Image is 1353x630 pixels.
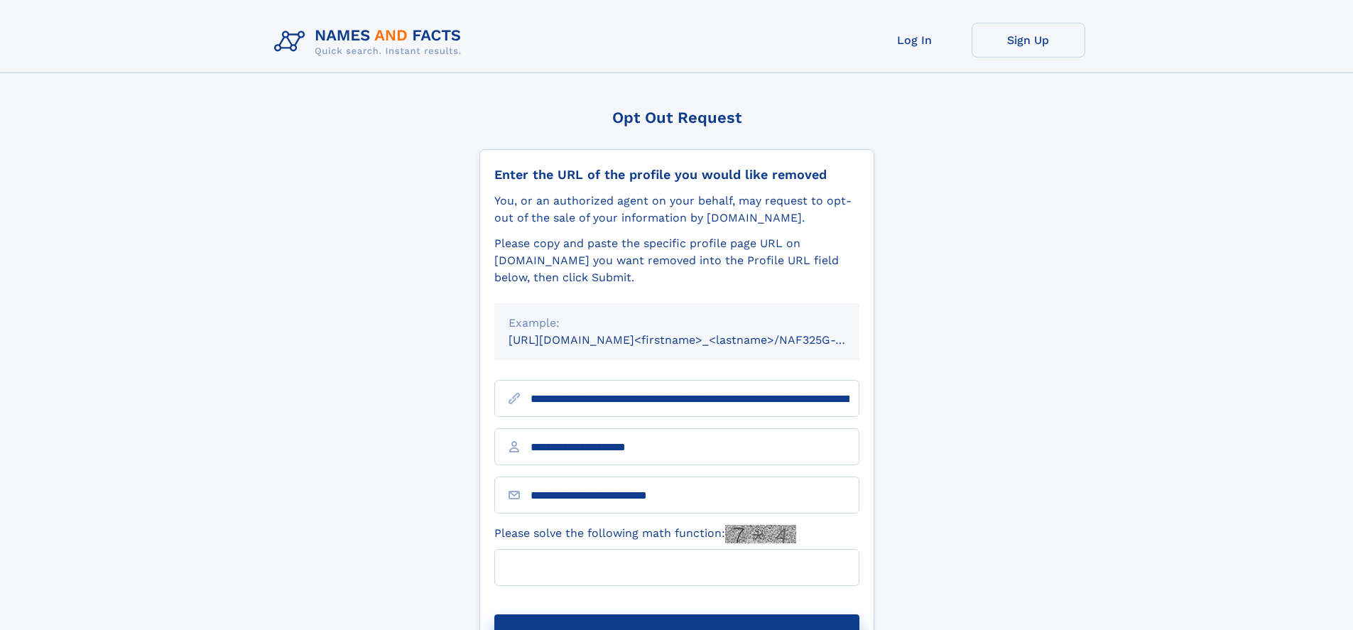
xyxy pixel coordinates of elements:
label: Please solve the following math function: [494,525,796,543]
small: [URL][DOMAIN_NAME]<firstname>_<lastname>/NAF325G-xxxxxxxx [509,333,886,347]
div: Opt Out Request [479,109,874,126]
div: You, or an authorized agent on your behalf, may request to opt-out of the sale of your informatio... [494,192,859,227]
a: Log In [858,23,972,58]
div: Example: [509,315,845,332]
div: Enter the URL of the profile you would like removed [494,167,859,183]
a: Sign Up [972,23,1085,58]
div: Please copy and paste the specific profile page URL on [DOMAIN_NAME] you want removed into the Pr... [494,235,859,286]
img: Logo Names and Facts [268,23,473,61]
